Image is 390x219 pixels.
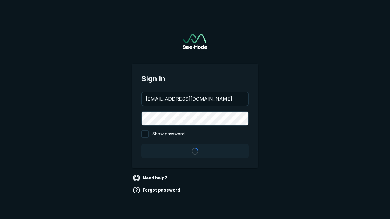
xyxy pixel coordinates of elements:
img: See-Mode Logo [183,34,207,49]
a: Need help? [132,173,170,183]
a: Go to sign in [183,34,207,49]
input: your@email.com [142,92,248,106]
span: Show password [152,130,185,138]
a: Forgot password [132,185,183,195]
span: Sign in [141,73,249,84]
